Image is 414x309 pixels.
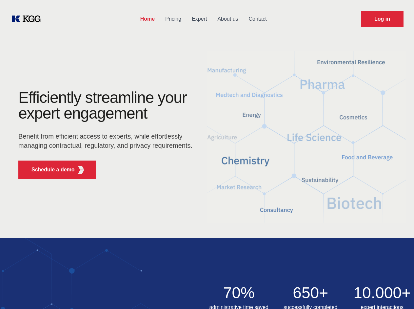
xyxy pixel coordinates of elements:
h1: Efficiently streamline your expert engagement [18,90,197,121]
a: Pricing [160,10,187,28]
p: Schedule a demo [31,166,75,174]
p: Benefit from efficient access to experts, while effortlessly managing contractual, regulatory, an... [18,132,197,150]
a: KOL Knowledge Platform: Talk to Key External Experts (KEE) [10,14,46,24]
h2: 650+ [279,285,343,301]
a: Expert [187,10,212,28]
img: KGG Fifth Element RED [207,43,406,231]
h2: 70% [207,285,271,301]
button: Schedule a demoKGG Fifth Element RED [18,161,96,179]
a: Contact [244,10,272,28]
a: Request Demo [361,11,404,27]
img: KGG Fifth Element RED [77,166,85,174]
a: About us [212,10,243,28]
a: Home [135,10,160,28]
